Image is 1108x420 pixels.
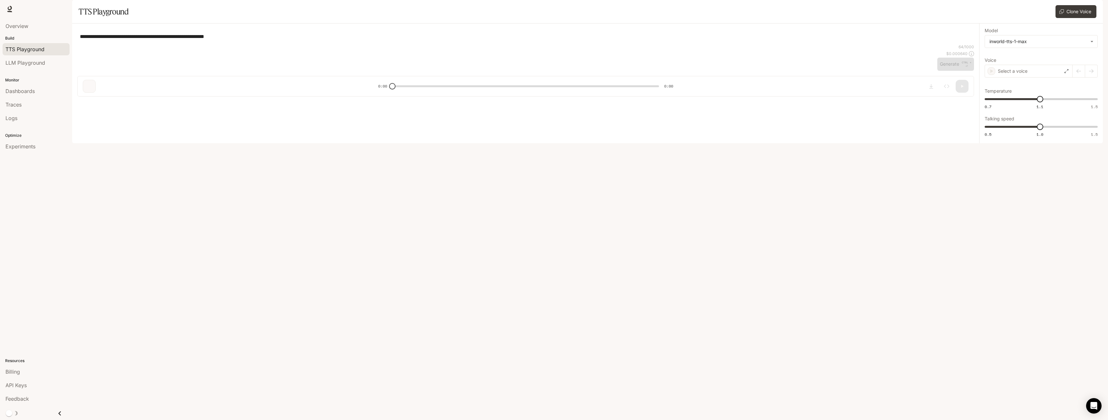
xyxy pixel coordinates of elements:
span: 0.7 [985,104,991,109]
div: inworld-tts-1-max [985,35,1097,48]
p: 64 / 1000 [959,44,974,50]
span: 1.5 [1091,132,1098,137]
span: 1.5 [1091,104,1098,109]
p: Model [985,28,998,33]
h1: TTS Playground [79,5,129,18]
p: Voice [985,58,996,62]
span: 1.1 [1036,104,1043,109]
p: Temperature [985,89,1012,93]
p: Select a voice [998,68,1027,74]
button: Clone Voice [1055,5,1096,18]
p: Talking speed [985,117,1014,121]
div: Open Intercom Messenger [1086,398,1102,414]
span: 1.0 [1036,132,1043,137]
div: inworld-tts-1-max [989,38,1087,45]
p: $ 0.000640 [946,51,968,56]
span: 0.5 [985,132,991,137]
